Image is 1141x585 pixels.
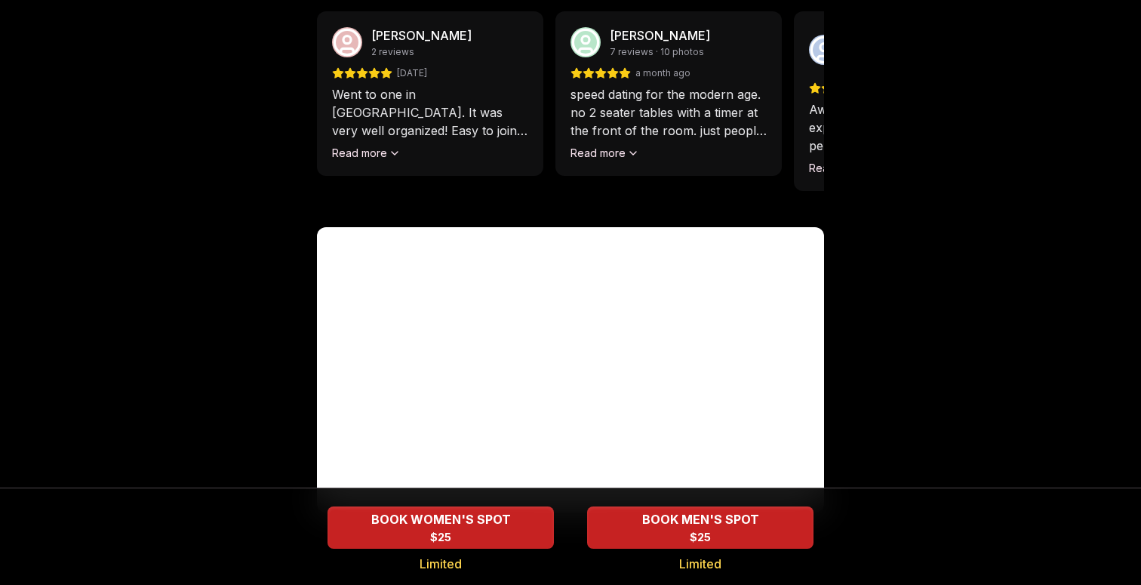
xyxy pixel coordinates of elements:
p: [PERSON_NAME] [371,26,472,45]
p: speed dating for the modern age. no 2 seater tables with a timer at the front of the room. just p... [570,85,767,140]
button: Read more [809,161,878,176]
p: Went to one in [GEOGRAPHIC_DATA]. It was very well organized! Easy to join, no need to download a... [332,85,528,140]
span: 7 reviews · 10 photos [610,46,704,58]
span: [DATE] [397,67,427,79]
span: Limited [420,555,462,573]
button: BOOK WOMEN'S SPOT - Limited [328,506,554,549]
span: $25 [430,530,451,545]
iframe: Luvvly Speed Dating Experience [317,227,824,513]
span: BOOK MEN'S SPOT [639,510,762,528]
span: $25 [690,530,711,545]
span: 2 reviews [371,46,414,58]
p: Awesome speed dating experience! You get 10 minutes per speed date, some questions and a fun fact... [809,100,1005,155]
span: a month ago [635,67,690,79]
button: Read more [332,146,401,161]
p: [PERSON_NAME] [610,26,710,45]
span: BOOK WOMEN'S SPOT [368,510,514,528]
button: Read more [570,146,639,161]
button: BOOK MEN'S SPOT - Limited [587,506,813,549]
span: Limited [679,555,721,573]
